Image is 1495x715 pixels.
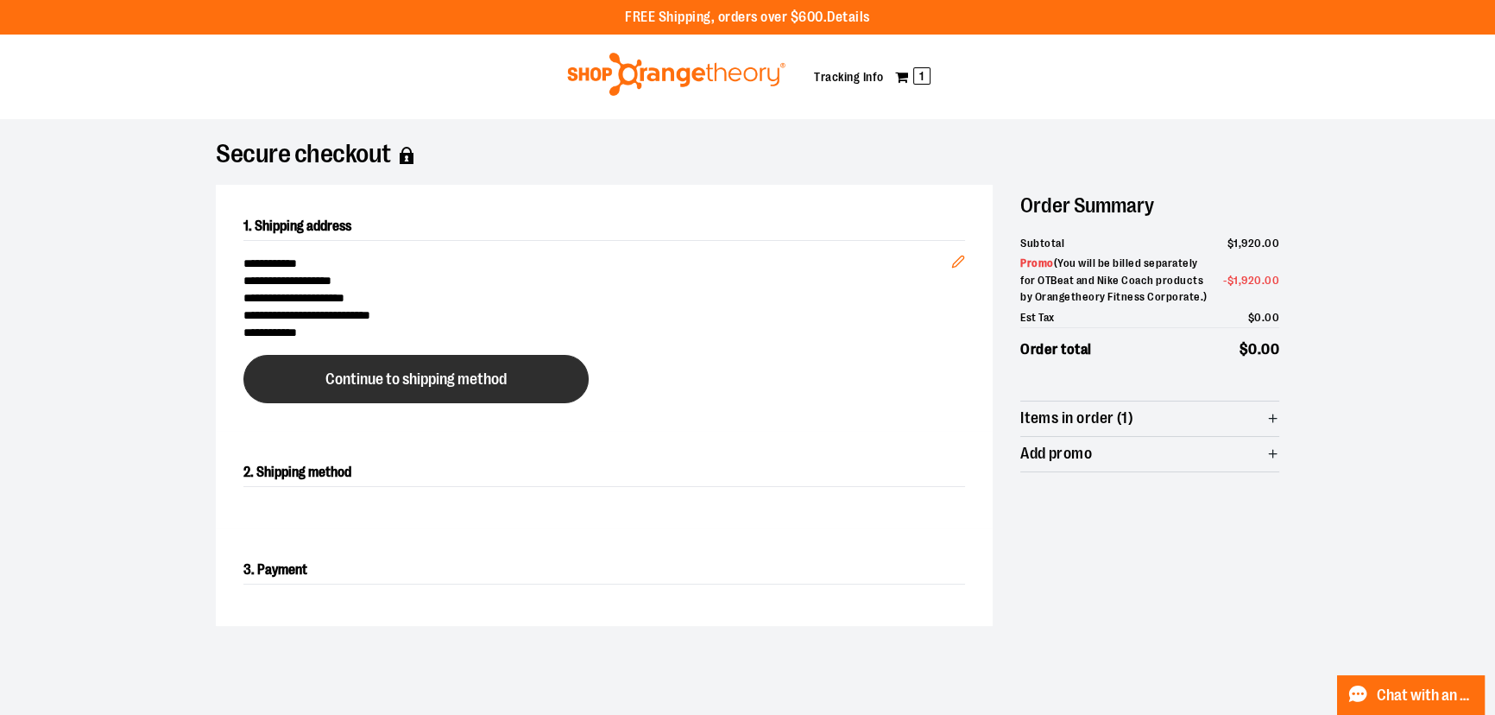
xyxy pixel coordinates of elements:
[1223,272,1279,289] span: -
[1248,341,1258,357] span: 0
[1241,237,1262,250] span: 920
[1377,687,1474,704] span: Chat with an Expert
[827,9,870,25] a: Details
[1020,256,1208,303] span: ( You will be billed separately for OTBeat and Nike Coach products by Orangetheory Fitness Corpor...
[625,8,870,28] p: FREE Shipping, orders over $600.
[1261,341,1279,357] span: 00
[1227,237,1234,250] span: $
[814,70,884,84] a: Tracking Info
[243,355,589,403] button: Continue to shipping method
[1254,311,1262,324] span: 0
[1265,237,1279,250] span: 00
[1020,446,1092,462] span: Add promo
[1020,402,1279,436] button: Items in order (1)
[1265,311,1279,324] span: 00
[1020,185,1279,226] h2: Order Summary
[937,227,979,288] button: Edit
[1239,274,1242,287] span: ,
[1262,311,1265,324] span: .
[1262,274,1265,287] span: .
[1239,237,1242,250] span: ,
[1241,274,1262,287] span: 920
[1020,339,1092,361] span: Order total
[1262,237,1265,250] span: .
[216,147,1279,164] h1: Secure checkout
[1020,437,1279,471] button: Add promo
[243,212,965,241] h2: 1. Shipping address
[1258,341,1262,357] span: .
[1337,675,1486,715] button: Chat with an Expert
[565,53,788,96] img: Shop Orangetheory
[1227,274,1234,287] span: $
[1248,311,1255,324] span: $
[1265,274,1279,287] span: 00
[1020,309,1055,326] span: Est Tax
[1020,256,1054,269] span: Promo
[243,459,965,487] h2: 2. Shipping method
[913,67,930,85] span: 1
[1020,235,1064,252] span: Subtotal
[1233,274,1239,287] span: 1
[325,371,507,388] span: Continue to shipping method
[243,556,965,585] h2: 3. Payment
[1240,341,1249,357] span: $
[1233,237,1239,250] span: 1
[1020,410,1133,427] span: Items in order (1)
